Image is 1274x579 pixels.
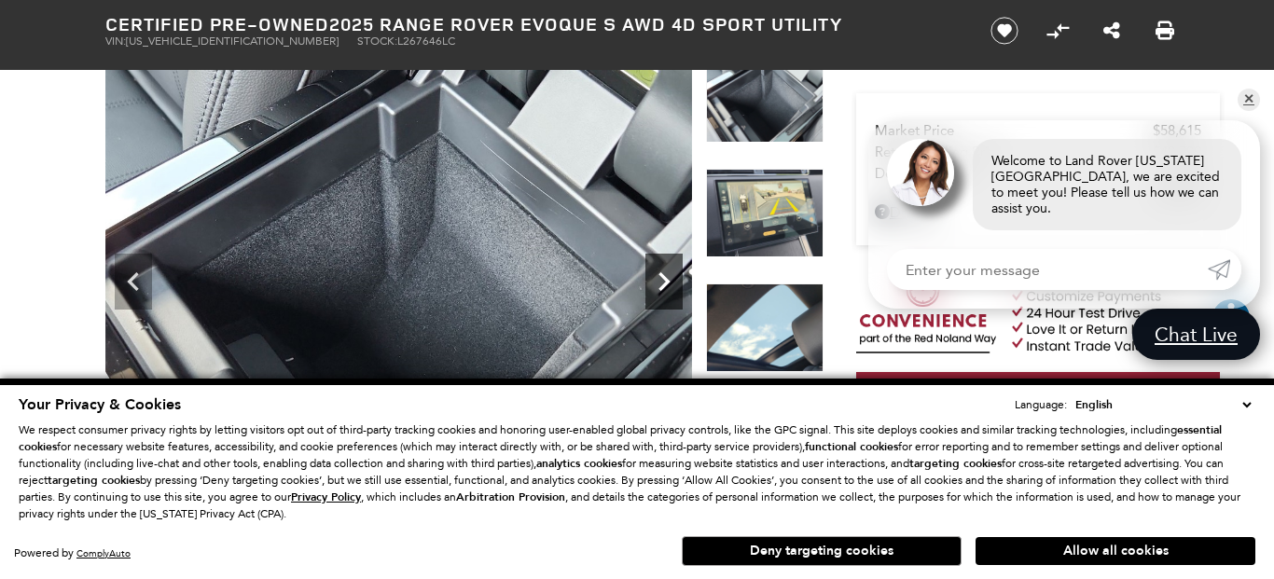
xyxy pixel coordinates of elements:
span: [US_VEHICLE_IDENTIFICATION_NUMBER] [126,34,339,48]
span: L267646LC [397,34,455,48]
strong: Certified Pre-Owned [105,11,329,36]
div: Powered by [14,547,131,559]
img: Agent profile photo [887,139,954,206]
input: Enter your message [887,249,1208,290]
div: Previous [115,254,152,310]
img: Certified Used 2025 Fuji White Land Rover S image 20 [706,169,824,257]
button: Allow all cookies [976,537,1255,565]
button: Deny targeting cookies [682,536,962,566]
strong: targeting cookies [48,473,140,488]
a: Submit [1208,249,1241,290]
span: Market Price [875,122,1153,139]
img: Certified Used 2025 Fuji White Land Rover S image 19 [706,54,824,143]
div: Welcome to Land Rover [US_STATE][GEOGRAPHIC_DATA], we are excited to meet you! Please tell us how... [973,139,1241,230]
span: Chat Live [1145,322,1247,347]
a: Start Your Deal [856,372,1220,420]
p: We respect consumer privacy rights by letting visitors opt out of third-party tracking cookies an... [19,421,1255,522]
select: Language Select [1071,395,1255,414]
strong: Arbitration Provision [456,489,565,504]
a: Share this Certified Pre-Owned 2025 Range Rover Evoque S AWD 4D Sport Utility [1103,20,1120,42]
img: Certified Used 2025 Fuji White Land Rover S image 21 [706,283,824,372]
button: Compare Vehicle [1044,17,1072,45]
strong: functional cookies [805,439,898,454]
button: Save vehicle [984,16,1025,46]
span: VIN: [105,34,126,48]
a: ComplyAuto [76,547,131,559]
a: Chat Live [1132,309,1260,360]
u: Privacy Policy [291,489,361,504]
strong: analytics cookies [536,456,622,471]
a: Print this Certified Pre-Owned 2025 Range Rover Evoque S AWD 4D Sport Utility [1156,20,1174,42]
h1: 2025 Range Rover Evoque S AWD 4D Sport Utility [105,14,959,34]
span: Your Privacy & Cookies [19,394,181,415]
div: Language: [1015,399,1067,410]
span: Stock: [357,34,397,48]
img: Certified Used 2025 Fuji White Land Rover S image 19 [105,54,692,494]
strong: targeting cookies [909,456,1002,471]
a: Market Price $58,615 [875,122,1201,139]
div: Next [645,254,683,310]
